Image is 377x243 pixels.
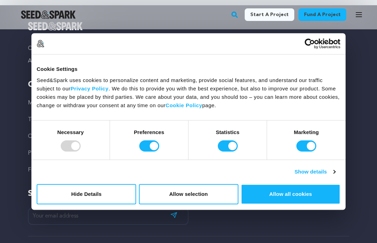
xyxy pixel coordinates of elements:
a: Careers [28,134,46,139]
a: Start a project [245,8,294,21]
a: Cookie Policy [165,102,202,108]
button: Hide Details [37,184,136,204]
strong: Marketing [294,129,319,135]
div: Seed&Spark uses cookies to personalize content and marketing, provide social features, and unders... [37,76,340,110]
a: Team [28,117,42,123]
a: Show details [295,168,335,176]
h5: Stay up to date [28,188,349,199]
h5: Company [28,79,126,90]
a: Mission [28,100,46,106]
img: logo [37,40,44,47]
a: Usercentrics Cookiebot - opens in a new window [279,38,340,49]
button: Allow selection [139,184,238,204]
a: Press [28,150,40,156]
p: Copyright © 2025 Seed&Spark [28,44,349,53]
a: Film Forward [28,167,60,173]
a: Privacy Policy [71,86,109,91]
img: Seed&Spark Logo Dark Mode [21,10,76,19]
strong: Preferences [134,129,164,135]
button: Allow all cookies [241,184,340,204]
p: All rights reserved [28,57,349,65]
input: Your email address [28,208,188,225]
div: Cookie Settings [37,65,340,73]
strong: Necessary [57,129,84,135]
strong: Statistics [216,129,239,135]
a: Seed&Spark Homepage [21,10,76,19]
a: Fund a project [298,8,346,21]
